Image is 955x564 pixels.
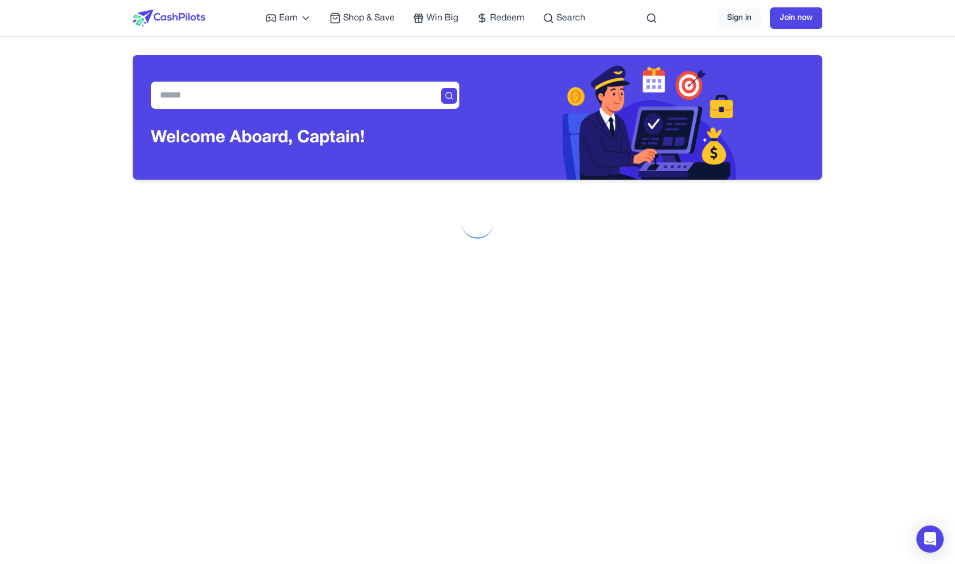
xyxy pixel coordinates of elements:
a: Join now [770,7,822,29]
span: Search [556,11,585,25]
a: Sign in [717,7,761,29]
span: Win Big [426,11,458,25]
a: Earn [265,11,311,25]
h3: Welcome Aboard, Captain ! [151,128,365,149]
img: CashPilots Logo [133,10,205,27]
span: Shop & Save [343,11,395,25]
span: Earn [279,11,298,25]
div: Open Intercom Messenger [916,525,944,553]
img: Header decoration [563,55,737,180]
a: Win Big [413,11,458,25]
a: Redeem [476,11,525,25]
a: Shop & Save [329,11,395,25]
span: Redeem [490,11,525,25]
a: Search [543,11,585,25]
